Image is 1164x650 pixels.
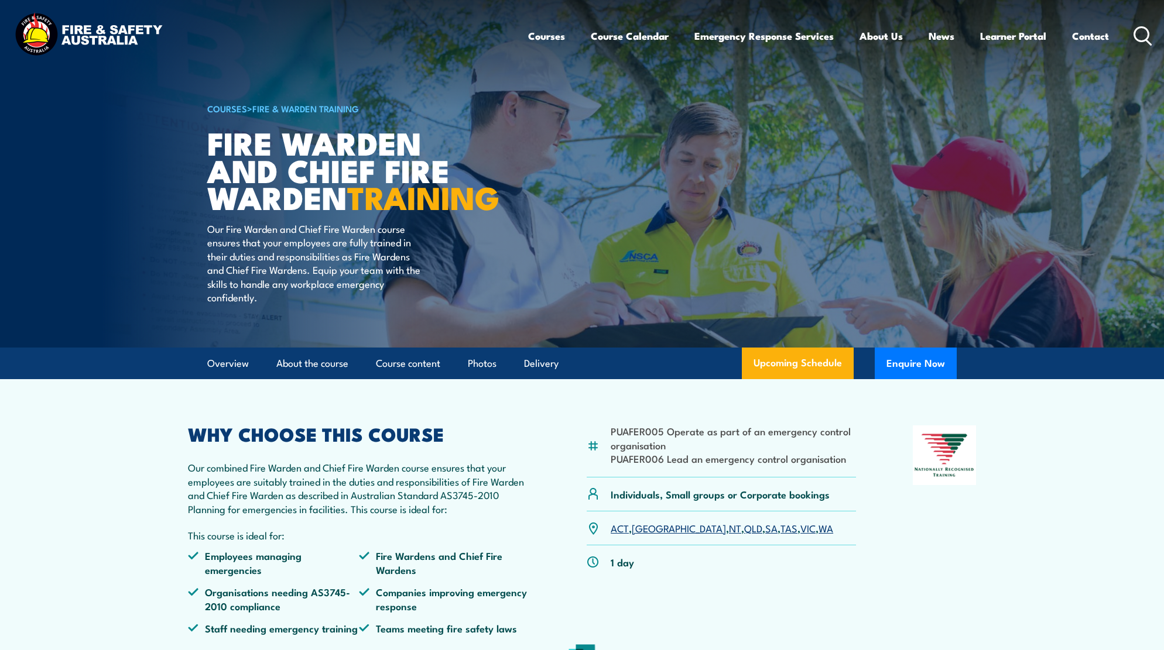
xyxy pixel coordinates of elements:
a: ACT [611,521,629,535]
a: NT [729,521,741,535]
p: 1 day [611,555,634,569]
a: Upcoming Schedule [742,348,854,379]
p: This course is ideal for: [188,528,530,542]
a: Contact [1072,20,1109,51]
h2: WHY CHOOSE THIS COURSE [188,425,530,442]
li: PUAFER005 Operate as part of an emergency control organisation [611,424,856,452]
a: Course Calendar [591,20,669,51]
a: WA [819,521,833,535]
h6: > [207,101,497,115]
li: Organisations needing AS3745-2010 compliance [188,585,359,613]
a: Overview [207,348,249,379]
a: Photos [468,348,497,379]
p: Individuals, Small groups or Corporate bookings [611,487,830,501]
a: Learner Portal [980,20,1046,51]
a: Delivery [524,348,559,379]
a: Courses [528,20,565,51]
img: Nationally Recognised Training logo. [913,425,976,485]
li: Companies improving emergency response [359,585,530,613]
li: Fire Wardens and Chief Fire Wardens [359,549,530,576]
li: Teams meeting fire safety laws [359,621,530,635]
a: Fire & Warden Training [252,102,359,115]
a: VIC [800,521,816,535]
a: Course content [376,348,440,379]
li: PUAFER006 Lead an emergency control organisation [611,452,856,465]
a: TAS [780,521,797,535]
a: Emergency Response Services [694,20,834,51]
li: Employees managing emergencies [188,549,359,576]
a: COURSES [207,102,247,115]
a: About Us [860,20,903,51]
button: Enquire Now [875,348,957,379]
a: QLD [744,521,762,535]
li: Staff needing emergency training [188,621,359,635]
p: Our Fire Warden and Chief Fire Warden course ensures that your employees are fully trained in the... [207,222,421,304]
p: Our combined Fire Warden and Chief Fire Warden course ensures that your employees are suitably tr... [188,460,530,515]
p: , , , , , , , [611,521,833,535]
a: [GEOGRAPHIC_DATA] [632,521,726,535]
h1: Fire Warden and Chief Fire Warden [207,129,497,211]
a: News [929,20,954,51]
strong: TRAINING [347,172,499,221]
a: SA [765,521,778,535]
a: About the course [276,348,348,379]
